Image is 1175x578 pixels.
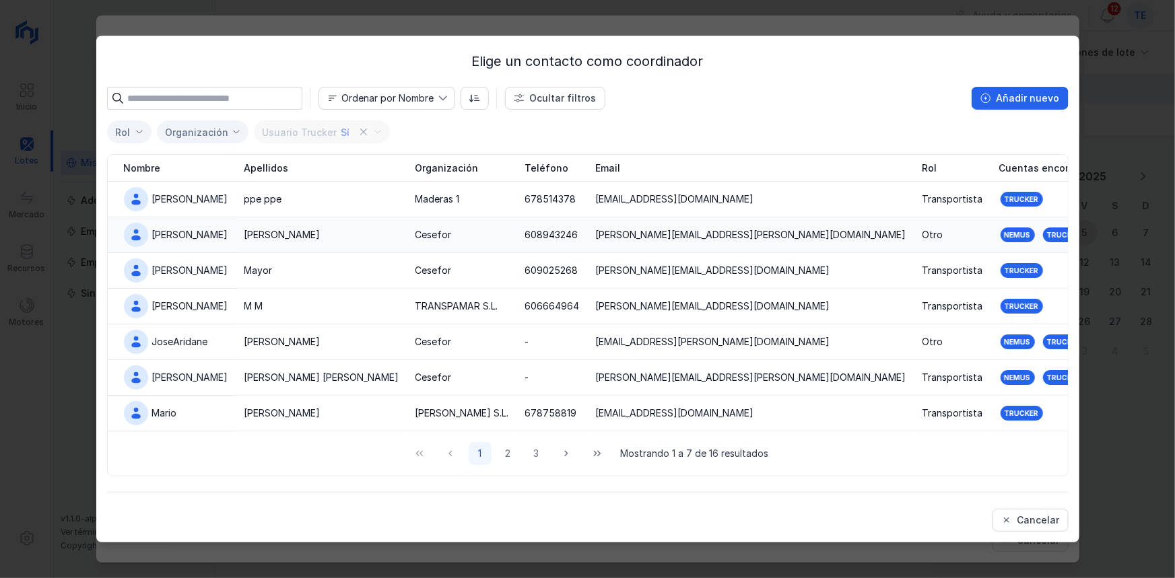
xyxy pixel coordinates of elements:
div: Elige un contacto como coordinador [107,52,1069,71]
div: 608943246 [525,228,578,242]
div: [PERSON_NAME] [152,371,228,384]
button: Page 1 [469,442,492,465]
div: JoseAridane [152,335,208,349]
div: [EMAIL_ADDRESS][DOMAIN_NAME] [596,192,754,206]
div: Ocultar filtros [530,92,597,105]
div: Trucker [1047,373,1081,382]
div: Trucker [1005,408,1039,418]
div: Nemus [1005,337,1031,347]
div: Organización [166,127,229,138]
div: Transportista [922,299,983,313]
span: Cuentas encontradas [999,161,1103,175]
span: Rol [922,161,937,175]
div: [PERSON_NAME] [152,192,228,206]
div: Ordenar por Nombre [342,94,434,103]
div: M M [244,299,263,313]
div: Nemus [1005,230,1031,240]
div: Transportista [922,371,983,384]
div: ppe ppe [244,192,282,206]
div: - [525,335,529,349]
div: Cesefor [415,228,452,242]
div: Trucker [1005,194,1039,204]
span: Apellidos [244,161,289,175]
div: Otro [922,335,943,349]
div: Mayor [244,264,273,277]
span: Mostrando 1 a 7 de 16 resultados [621,447,769,460]
div: Cesefor [415,371,452,384]
div: [PERSON_NAME][EMAIL_ADDRESS][PERSON_NAME][DOMAIN_NAME] [596,228,906,242]
div: Cesefor [415,335,452,349]
button: Page 2 [497,442,520,465]
div: Añadir nuevo [997,92,1060,105]
div: [PERSON_NAME] [244,335,321,349]
div: Transportista [922,406,983,420]
button: Next Page [553,442,579,465]
div: Transportista [922,192,983,206]
div: Transportista [922,264,983,277]
span: Nombre [124,161,161,175]
div: Trucker [1047,337,1081,347]
div: [EMAIL_ADDRESS][PERSON_NAME][DOMAIN_NAME] [596,335,830,349]
div: Trucker [1005,301,1039,311]
span: Nombre [319,87,438,109]
div: Mario [152,406,177,420]
span: Seleccionar [108,121,135,143]
span: Teléfono [525,161,569,175]
div: Trucker [1005,266,1039,275]
div: [PERSON_NAME] [244,228,321,242]
div: Cesefor [415,264,452,277]
span: Email [596,161,621,175]
div: [PERSON_NAME][EMAIL_ADDRESS][DOMAIN_NAME] [596,299,830,313]
button: Last Page [584,442,610,465]
div: [PERSON_NAME][EMAIL_ADDRESS][PERSON_NAME][DOMAIN_NAME] [596,371,906,384]
div: Trucker [1047,230,1081,240]
button: Añadir nuevo [972,87,1069,110]
div: [PERSON_NAME][EMAIL_ADDRESS][DOMAIN_NAME] [596,264,830,277]
div: [EMAIL_ADDRESS][DOMAIN_NAME] [596,406,754,420]
div: 678514378 [525,192,576,206]
div: Cancelar [1017,513,1060,527]
div: [PERSON_NAME] S.L. [415,406,509,420]
div: TRANSPAMAR S.L. [415,299,498,313]
div: [PERSON_NAME] [152,228,228,242]
div: - [525,371,529,384]
div: [PERSON_NAME] [244,406,321,420]
button: Ocultar filtros [505,87,605,110]
span: Organización [415,161,479,175]
div: Nemus [1005,373,1031,382]
div: [PERSON_NAME] [PERSON_NAME] [244,371,399,384]
div: [PERSON_NAME] [152,264,228,277]
button: Page 3 [525,442,548,465]
div: 678758819 [525,406,577,420]
div: Otro [922,228,943,242]
div: 606664964 [525,299,580,313]
div: Maderas 1 [415,192,460,206]
div: Rol [116,127,131,138]
button: Cancelar [993,509,1069,532]
div: 609025268 [525,264,578,277]
div: [PERSON_NAME] [152,299,228,313]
